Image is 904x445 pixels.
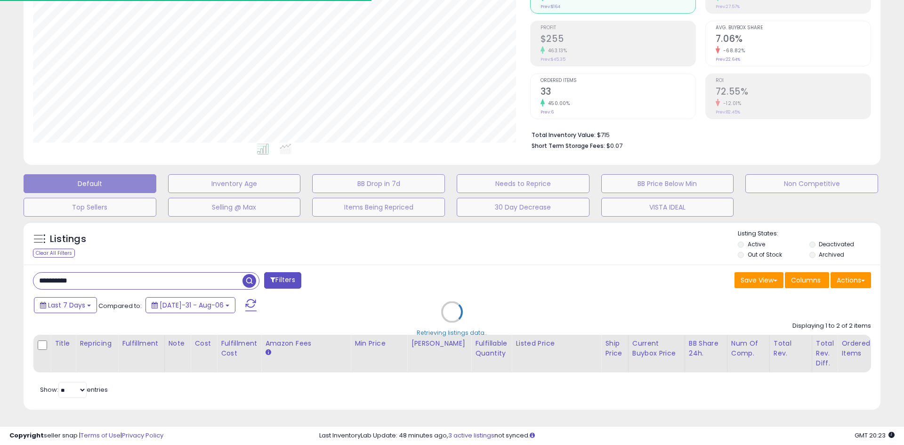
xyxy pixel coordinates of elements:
button: Default [24,174,156,193]
small: Prev: 27.57% [716,4,740,9]
span: $0.07 [606,141,622,150]
span: Profit [541,25,695,31]
span: 2025-08-14 20:23 GMT [855,431,895,440]
strong: Copyright [9,431,44,440]
button: Inventory Age [168,174,301,193]
small: Prev: $164 [541,4,560,9]
small: Prev: $45.35 [541,57,565,62]
button: Needs to Reprice [457,174,589,193]
li: $715 [532,129,864,140]
button: Top Sellers [24,198,156,217]
h2: $255 [541,33,695,46]
h2: 72.55% [716,86,871,99]
span: Ordered Items [541,78,695,83]
button: Non Competitive [745,174,878,193]
span: ROI [716,78,871,83]
small: -12.01% [720,100,742,107]
button: 30 Day Decrease [457,198,589,217]
a: Privacy Policy [122,431,163,440]
button: Selling @ Max [168,198,301,217]
button: BB Price Below Min [601,174,734,193]
b: Short Term Storage Fees: [532,142,605,150]
button: BB Drop in 7d [312,174,445,193]
button: VISTA IDEAL [601,198,734,217]
small: -68.82% [720,47,745,54]
div: Retrieving listings data.. [417,328,487,337]
b: Total Inventory Value: [532,131,596,139]
small: Prev: 22.64% [716,57,740,62]
a: 3 active listings [448,431,494,440]
small: 450.00% [545,100,570,107]
button: Items Being Repriced [312,198,445,217]
small: 463.13% [545,47,567,54]
h2: 7.06% [716,33,871,46]
small: Prev: 82.45% [716,109,740,115]
span: Avg. Buybox Share [716,25,871,31]
div: seller snap | | [9,431,163,440]
div: Last InventoryLab Update: 48 minutes ago, not synced. [319,431,895,440]
a: Terms of Use [81,431,121,440]
h2: 33 [541,86,695,99]
small: Prev: 6 [541,109,554,115]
